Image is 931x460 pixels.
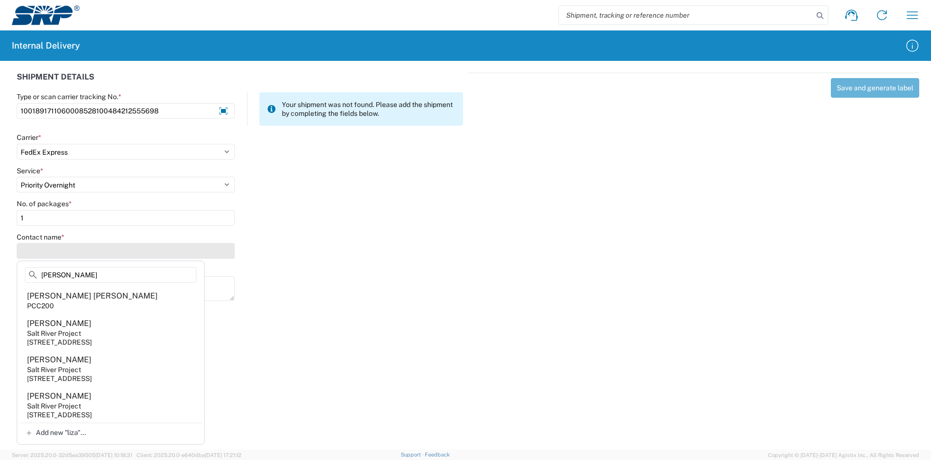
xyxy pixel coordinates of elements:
[27,338,92,347] div: [STREET_ADDRESS]
[17,133,41,142] label: Carrier
[27,374,92,383] div: [STREET_ADDRESS]
[27,391,91,402] div: [PERSON_NAME]
[95,452,132,458] span: [DATE] 10:18:31
[425,452,450,458] a: Feedback
[27,329,81,338] div: Salt River Project
[27,318,91,329] div: [PERSON_NAME]
[12,452,132,458] span: Server: 2025.20.0-32d5ea39505
[27,301,54,310] div: PCC200
[559,6,813,25] input: Shipment, tracking or reference number
[401,452,425,458] a: Support
[27,365,81,374] div: Salt River Project
[205,452,242,458] span: [DATE] 17:21:12
[17,166,43,175] label: Service
[137,452,242,458] span: Client: 2025.20.0-e640dba
[36,428,86,437] span: Add new "liza"...
[768,451,919,460] span: Copyright © [DATE]-[DATE] Agistix Inc., All Rights Reserved
[17,92,121,101] label: Type or scan carrier tracking No.
[12,5,80,25] img: srp
[17,73,463,92] div: SHIPMENT DETAILS
[12,40,80,52] h2: Internal Delivery
[17,199,72,208] label: No. of packages
[282,100,455,118] span: Your shipment was not found. Please add the shipment by completing the fields below.
[27,291,158,301] div: [PERSON_NAME] [PERSON_NAME]
[17,233,64,242] label: Contact name
[27,354,91,365] div: [PERSON_NAME]
[27,402,81,410] div: Salt River Project
[27,410,92,419] div: [STREET_ADDRESS]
